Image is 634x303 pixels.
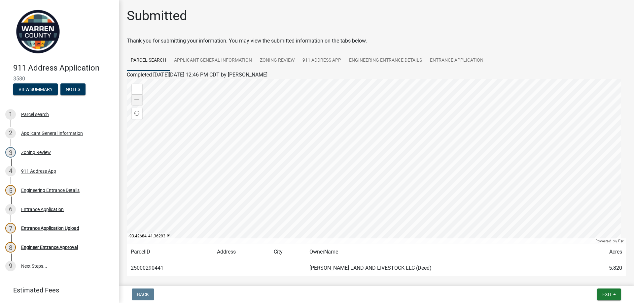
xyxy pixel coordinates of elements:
span: Completed [DATE][DATE] 12:46 PM CDT by [PERSON_NAME] [127,72,267,78]
td: [PERSON_NAME] LAND AND LIVESTOCK LLC (Deed) [305,260,581,276]
div: Zoning Review [21,150,51,155]
a: Entrance Application [426,50,487,71]
div: Entrance Application Upload [21,226,79,230]
a: Estimated Fees [5,284,108,297]
button: Exit [597,288,621,300]
div: 6 [5,204,16,215]
div: 7 [5,223,16,233]
h4: 911 Address Application [13,63,114,73]
div: 911 Address App [21,169,56,173]
td: ParcelID [127,244,213,260]
a: Applicant General Information [170,50,256,71]
h1: Submitted [127,8,187,24]
div: 4 [5,166,16,176]
div: 2 [5,128,16,138]
span: 3580 [13,76,106,82]
div: Zoom in [132,84,142,94]
div: Engineering Entrance Details [21,188,80,193]
a: Engineering Entrance Details [345,50,426,71]
td: 25000290441 [127,260,213,276]
div: 1 [5,109,16,120]
div: 8 [5,242,16,253]
button: Back [132,288,154,300]
button: View Summary [13,83,58,95]
div: Zoom out [132,94,142,105]
td: City [270,244,305,260]
wm-modal-confirm: Summary [13,87,58,92]
span: Back [137,292,149,297]
a: 911 Address App [299,50,345,71]
div: Powered by [594,238,626,244]
div: Thank you for submitting your information. You may view the submitted information on the tabs below. [127,37,626,45]
a: Zoning Review [256,50,299,71]
a: Parcel search [127,50,170,71]
button: Notes [60,83,86,95]
td: Address [213,244,270,260]
div: 3 [5,147,16,158]
wm-modal-confirm: Notes [60,87,86,92]
div: Entrance Application [21,207,64,212]
td: 5.820 [581,260,626,276]
td: Acres [581,244,626,260]
span: Exit [602,292,612,297]
img: Warren County, Iowa [13,7,63,56]
div: Engineer Entrance Approval [21,245,78,250]
td: OwnerName [305,244,581,260]
div: Applicant General Information [21,131,83,136]
div: 9 [5,261,16,271]
a: Esri [618,239,624,243]
div: Parcel search [21,112,49,117]
div: Find my location [132,108,142,119]
div: 5 [5,185,16,196]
